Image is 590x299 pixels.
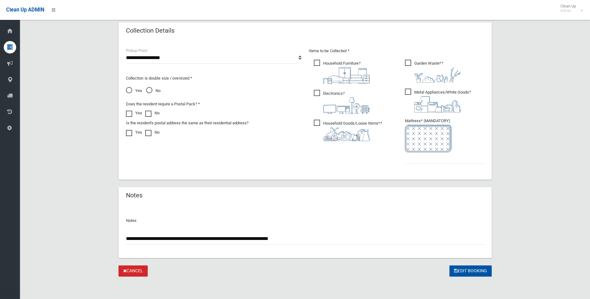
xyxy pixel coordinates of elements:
[126,129,142,136] label: Yes
[126,217,484,224] p: Notes
[323,97,370,114] img: 394712a680b73dbc3d2a6a3a7ffe5a07.png
[449,265,492,277] button: Edit Booking
[126,75,301,82] p: Collection is double size / oversized *
[6,7,44,13] span: Clean Up ADMIN
[405,125,452,152] img: e7408bece873d2c1783593a074e5cb2f.png
[414,67,461,83] img: 4fd8a5c772b2c999c83690221e5242e0.png
[323,61,370,84] i: ?
[557,4,582,13] span: Clean Up
[314,60,370,84] span: Household Furniture
[118,25,182,37] header: Collection Details
[309,47,484,55] p: Items to be Collected *
[405,60,461,83] span: Garden Waste*
[314,120,382,141] span: Household Goods/Loose Items*
[146,87,160,94] span: No
[118,189,150,201] header: Notes
[126,87,142,94] span: Yes
[145,109,160,117] label: No
[414,96,461,113] img: 36c1b0289cb1767239cdd3de9e694f19.png
[414,61,461,83] i: ?
[414,90,471,113] i: ?
[560,8,576,13] small: Admin
[405,89,471,113] span: Metal Appliances/White Goods
[323,67,370,84] img: aa9efdbe659d29b613fca23ba79d85cb.png
[126,119,249,127] label: Is the resident's postal address the same as their residential address?
[126,109,142,117] label: Yes
[405,118,484,152] span: Mattress* (MANDATORY)
[323,121,382,141] i: ?
[314,90,370,114] span: Electronics
[145,129,160,136] label: No
[118,265,148,277] a: Cancel
[323,127,370,141] img: b13cc3517677393f34c0a387616ef184.png
[126,100,200,108] label: Does the resident require a Postal Pack? *
[323,91,370,114] i: ?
